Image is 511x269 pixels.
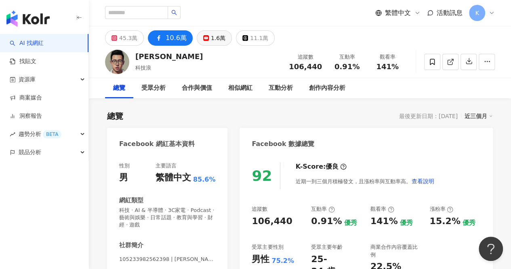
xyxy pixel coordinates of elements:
[334,63,360,71] span: 0.91%
[295,173,434,189] div: 近期一到三個月積極發文，且漲粉率與互動率高。
[311,205,335,213] div: 互動率
[156,162,177,169] div: 主要語言
[326,162,339,171] div: 優良
[135,65,151,71] span: 科技浪
[197,30,232,46] button: 1.6萬
[463,218,475,227] div: 優秀
[437,9,463,17] span: 活動訊息
[211,32,225,44] div: 1.6萬
[119,32,137,44] div: 45.3萬
[119,162,130,169] div: 性別
[148,30,193,46] button: 10.6萬
[269,83,293,93] div: 互動分析
[135,51,203,61] div: [PERSON_NAME]
[479,237,503,261] iframe: Help Scout Beacon - Open
[411,178,434,184] span: 查看說明
[10,94,42,102] a: 商案媒合
[400,218,413,227] div: 優秀
[156,172,191,184] div: 繁體中文
[252,205,267,213] div: 追蹤數
[429,215,460,228] div: 15.2%
[236,30,275,46] button: 11.1萬
[119,140,195,148] div: Facebook 網紅基本資料
[166,32,187,44] div: 10.6萬
[271,256,294,265] div: 75.2%
[43,130,61,138] div: BETA
[119,196,143,205] div: 網紅類型
[311,215,342,228] div: 0.91%
[289,62,322,71] span: 106,440
[119,256,215,263] span: 105233982562398 | [PERSON_NAME]說
[250,32,268,44] div: 11.1萬
[19,143,41,161] span: 競品分析
[10,131,15,137] span: rise
[105,30,144,46] button: 45.3萬
[311,244,343,251] div: 受眾主要年齡
[465,111,493,121] div: 近三個月
[141,83,166,93] div: 受眾分析
[10,112,42,120] a: 洞察報告
[228,83,252,93] div: 相似網紅
[332,53,362,61] div: 互動率
[171,10,177,15] span: search
[119,207,215,229] span: 科技 · AI & 半導體 · 3C家電 · Podcast · 藝術與娛樂 · 日常話題 · 教育與學習 · 財經 · 遊戲
[6,11,50,27] img: logo
[105,50,129,74] img: KOL Avatar
[372,53,403,61] div: 觀看率
[429,205,453,213] div: 漲粉率
[19,70,36,89] span: 資源庫
[107,110,123,122] div: 總覽
[370,244,422,258] div: 商業合作內容覆蓋比例
[193,175,216,184] span: 85.6%
[252,140,314,148] div: Facebook 數據總覽
[475,8,479,17] span: K
[252,215,292,228] div: 106,440
[10,39,44,47] a: searchAI 找網紅
[385,8,411,17] span: 繁體中文
[119,241,143,250] div: 社群簡介
[344,218,357,227] div: 優秀
[252,244,283,251] div: 受眾主要性別
[113,83,125,93] div: 總覽
[119,172,128,184] div: 男
[370,215,398,228] div: 141%
[376,63,399,71] span: 141%
[289,53,322,61] div: 追蹤數
[252,167,272,184] div: 92
[295,162,347,171] div: K-Score :
[19,125,61,143] span: 趨勢分析
[182,83,212,93] div: 合作與價值
[252,253,269,266] div: 男性
[370,205,394,213] div: 觀看率
[399,113,458,119] div: 最後更新日期：[DATE]
[411,173,434,189] button: 查看說明
[309,83,345,93] div: 創作內容分析
[10,57,36,66] a: 找貼文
